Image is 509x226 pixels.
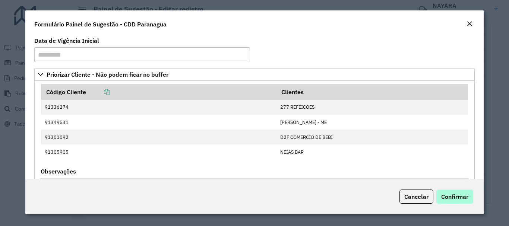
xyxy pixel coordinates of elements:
td: 91305905 [41,144,276,159]
span: Priorizar Cliente - Não podem ficar no buffer [47,71,168,77]
button: Confirmar [436,190,473,204]
a: Copiar [86,88,110,96]
em: Fechar [467,21,472,27]
button: Cancelar [399,190,433,204]
th: Clientes [276,84,468,100]
td: D2F COMERCIO DE BEBI [276,130,468,144]
td: 91349531 [41,115,276,130]
td: 91336274 [41,100,276,115]
h4: Formulário Painel de Sugestão - CDD Paranagua [34,20,167,29]
a: Priorizar Cliente - Não podem ficar no buffer [34,68,474,81]
th: Código Cliente [41,84,276,100]
td: NEIAS BAR [276,144,468,159]
td: 277 REFEICOES [276,100,468,115]
span: Cancelar [404,193,429,200]
label: Data de Vigência Inicial [34,36,99,45]
td: [PERSON_NAME] - ME [276,115,468,130]
td: 91301092 [41,130,276,144]
span: Confirmar [441,193,468,200]
label: Observações [41,167,76,176]
button: Close [464,19,475,29]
